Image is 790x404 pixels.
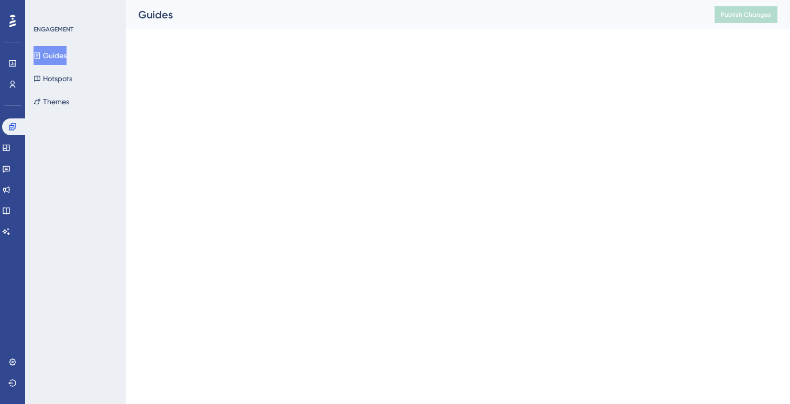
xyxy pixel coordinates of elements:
div: ENGAGEMENT [34,25,73,34]
div: Guides [138,7,688,22]
span: Publish Changes [721,10,771,19]
button: Themes [34,92,69,111]
button: Guides [34,46,67,65]
button: Publish Changes [715,6,777,23]
button: Hotspots [34,69,72,88]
